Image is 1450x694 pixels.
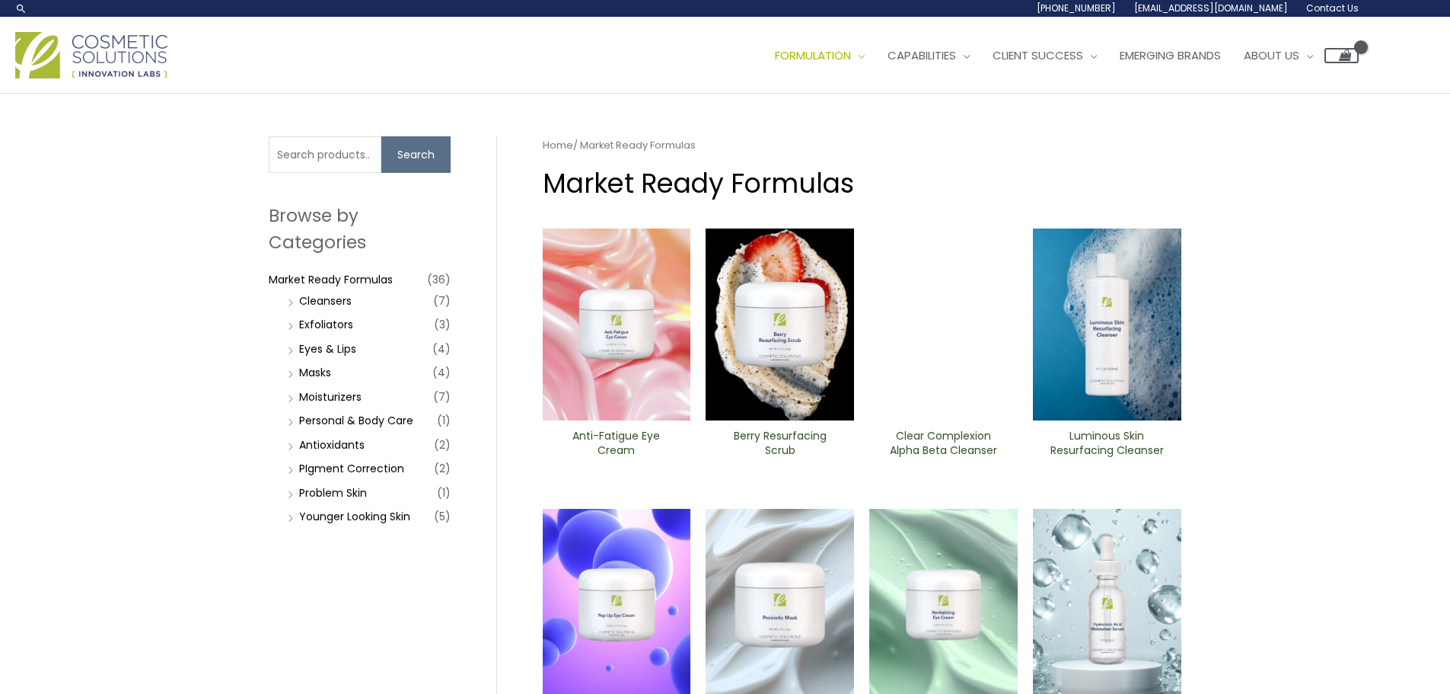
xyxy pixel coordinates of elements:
span: (1) [437,482,451,504]
nav: Site Navigation [752,33,1359,78]
span: (1) [437,410,451,431]
a: Home [543,138,573,152]
a: Berry Resurfacing Scrub [719,429,841,463]
span: (3) [434,314,451,335]
img: Luminous Skin Resurfacing ​Cleanser [1033,229,1181,421]
span: Client Success [993,47,1083,63]
h2: Berry Resurfacing Scrub [719,429,841,458]
a: PIgment Correction [299,461,404,476]
a: Moisturizers [299,389,362,405]
h2: Clear Complexion Alpha Beta ​Cleanser [882,429,1005,458]
img: Cosmetic Solutions Logo [15,32,167,78]
a: Anti-Fatigue Eye Cream [555,429,677,463]
img: Clear Complexion Alpha Beta ​Cleanser [869,229,1018,421]
span: Emerging Brands [1120,47,1221,63]
span: Capabilities [888,47,956,63]
a: View Shopping Cart, empty [1324,48,1359,63]
span: (7) [433,386,451,408]
a: Cleansers [299,293,352,309]
nav: Breadcrumb [543,136,1181,155]
h2: Luminous Skin Resurfacing ​Cleanser [1046,429,1168,458]
a: Problem Skin [299,485,367,501]
a: Search icon link [15,2,27,14]
a: Personal & Body Care [299,413,413,428]
span: About Us [1244,47,1299,63]
a: Antioxidants [299,437,365,453]
span: (5) [434,506,451,527]
h2: Anti-Fatigue Eye Cream [555,429,677,458]
span: [PHONE_NUMBER] [1037,2,1116,14]
button: Search [381,136,451,173]
span: (4) [432,362,451,383]
span: (4) [432,338,451,360]
h2: Browse by Categories [269,203,451,254]
a: Clear Complexion Alpha Beta ​Cleanser [882,429,1005,463]
a: Formulation [763,33,876,78]
a: Exfoliators [299,317,353,332]
a: Capabilities [876,33,981,78]
span: Formulation [775,47,851,63]
a: Emerging Brands [1108,33,1232,78]
img: Anti Fatigue Eye Cream [543,229,691,421]
span: (2) [434,458,451,479]
img: Berry Resurfacing Scrub [706,229,854,421]
span: (7) [433,290,451,312]
a: About Us [1232,33,1324,78]
input: Search products… [269,136,381,173]
a: Masks [299,365,331,380]
span: [EMAIL_ADDRESS][DOMAIN_NAME] [1134,2,1288,14]
span: (2) [434,434,451,456]
span: Contact Us [1306,2,1359,14]
h1: Market Ready Formulas [543,165,1181,202]
span: (36) [427,269,451,290]
a: Younger Looking Skin [299,509,410,524]
a: Market Ready Formulas [269,272,393,287]
a: Luminous Skin Resurfacing ​Cleanser [1046,429,1168,463]
a: Eyes & Lips [299,341,356,357]
a: Client Success [981,33,1108,78]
